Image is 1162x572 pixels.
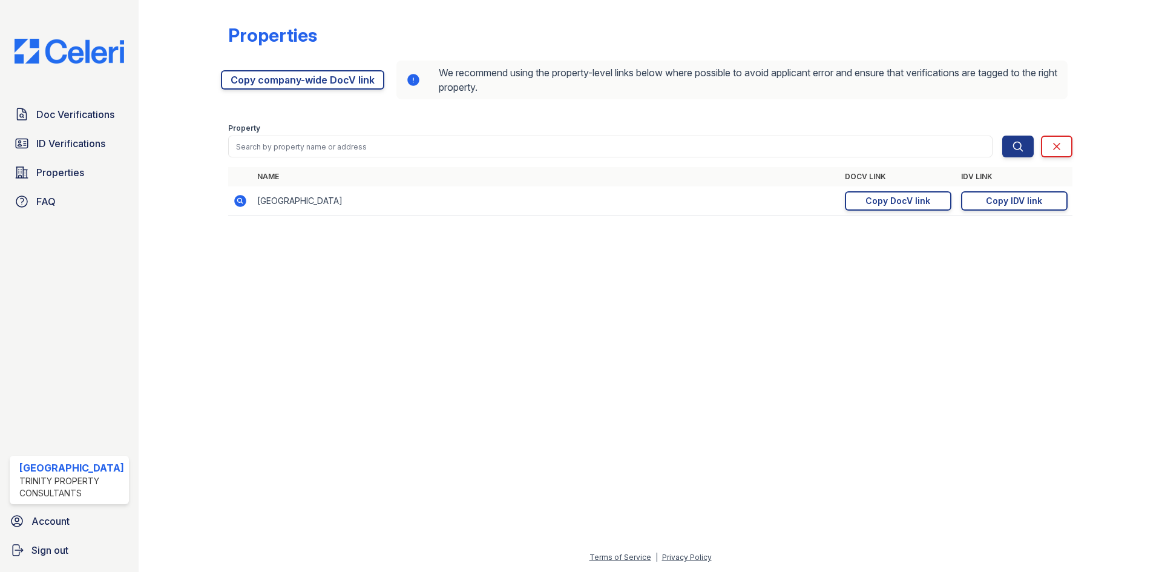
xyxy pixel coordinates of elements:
a: Account [5,509,134,533]
img: CE_Logo_Blue-a8612792a0a2168367f1c8372b55b34899dd931a85d93a1a3d3e32e68fde9ad4.png [5,39,134,64]
input: Search by property name or address [228,136,993,157]
span: Doc Verifications [36,107,114,122]
a: Privacy Policy [662,553,712,562]
a: Terms of Service [589,553,651,562]
a: Copy DocV link [845,191,951,211]
div: Copy IDV link [986,195,1042,207]
a: Properties [10,160,129,185]
span: Sign out [31,543,68,557]
div: We recommend using the property-level links below where possible to avoid applicant error and ens... [396,61,1068,99]
td: [GEOGRAPHIC_DATA] [252,186,840,216]
span: Account [31,514,70,528]
label: Property [228,123,260,133]
a: FAQ [10,189,129,214]
th: IDV Link [956,167,1072,186]
a: Copy company-wide DocV link [221,70,384,90]
th: DocV Link [840,167,956,186]
a: Copy IDV link [961,191,1068,211]
span: Properties [36,165,84,180]
div: | [655,553,658,562]
a: Sign out [5,538,134,562]
div: Copy DocV link [865,195,930,207]
div: [GEOGRAPHIC_DATA] [19,461,124,475]
div: Properties [228,24,317,46]
div: Trinity Property Consultants [19,475,124,499]
span: FAQ [36,194,56,209]
span: ID Verifications [36,136,105,151]
a: Doc Verifications [10,102,129,127]
a: ID Verifications [10,131,129,156]
th: Name [252,167,840,186]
